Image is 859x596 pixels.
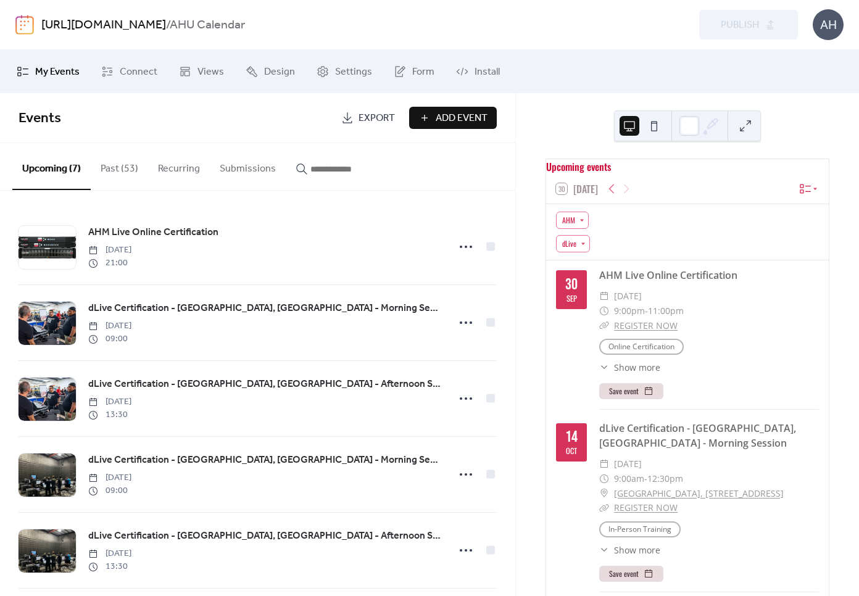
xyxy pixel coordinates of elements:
[599,361,660,374] button: ​Show more
[166,14,170,37] b: /
[614,457,642,471] span: [DATE]
[210,143,286,189] button: Submissions
[19,105,61,132] span: Events
[599,289,609,304] div: ​
[88,301,441,316] span: dLive Certification - [GEOGRAPHIC_DATA], [GEOGRAPHIC_DATA] - Morning Session
[88,408,131,421] span: 13:30
[566,447,577,455] div: Oct
[359,111,395,126] span: Export
[88,452,441,468] a: dLive Certification - [GEOGRAPHIC_DATA], [GEOGRAPHIC_DATA] - Morning Session
[91,143,148,189] button: Past (53)
[599,457,609,471] div: ​
[614,544,660,557] span: Show more
[566,295,577,303] div: Sep
[599,566,663,582] button: Save event
[88,244,131,257] span: [DATE]
[35,65,80,80] span: My Events
[614,471,644,486] span: 9:00am
[92,55,167,88] a: Connect
[15,15,34,35] img: logo
[614,486,784,501] a: [GEOGRAPHIC_DATA], [STREET_ADDRESS]
[546,159,829,174] div: Upcoming events
[599,500,609,515] div: ​
[88,547,131,560] span: [DATE]
[88,484,131,497] span: 09:00
[599,304,609,318] div: ​
[41,14,166,37] a: [URL][DOMAIN_NAME]
[645,304,648,318] span: -
[599,544,660,557] button: ​Show more
[599,544,609,557] div: ​
[565,277,578,292] div: 30
[88,529,441,544] span: dLive Certification - [GEOGRAPHIC_DATA], [GEOGRAPHIC_DATA] - Afternoon Session
[647,471,683,486] span: 12:30pm
[170,14,245,37] b: AHU Calendar
[332,107,404,129] a: Export
[614,502,678,513] a: REGISTER NOW
[565,429,578,445] div: 14
[88,560,131,573] span: 13:30
[614,320,678,331] a: REGISTER NOW
[88,528,441,544] a: dLive Certification - [GEOGRAPHIC_DATA], [GEOGRAPHIC_DATA] - Afternoon Session
[614,289,642,304] span: [DATE]
[412,65,434,80] span: Form
[475,65,500,80] span: Install
[648,304,684,318] span: 11:00pm
[88,300,441,317] a: dLive Certification - [GEOGRAPHIC_DATA], [GEOGRAPHIC_DATA] - Morning Session
[599,318,609,333] div: ​
[599,383,663,399] button: Save event
[236,55,304,88] a: Design
[88,225,218,240] span: AHM Live Online Certification
[614,304,645,318] span: 9:00pm
[88,376,441,392] a: dLive Certification - [GEOGRAPHIC_DATA], [GEOGRAPHIC_DATA] - Afternoon Session
[599,361,609,374] div: ​
[335,65,372,80] span: Settings
[447,55,509,88] a: Install
[599,268,737,282] a: AHM Live Online Certification
[88,225,218,241] a: AHM Live Online Certification
[88,471,131,484] span: [DATE]
[813,9,844,40] div: AH
[88,320,131,333] span: [DATE]
[148,143,210,189] button: Recurring
[599,486,609,501] div: ​
[88,453,441,468] span: dLive Certification - [GEOGRAPHIC_DATA], [GEOGRAPHIC_DATA] - Morning Session
[197,65,224,80] span: Views
[307,55,381,88] a: Settings
[614,361,660,374] span: Show more
[264,65,295,80] span: Design
[436,111,488,126] span: Add Event
[644,471,647,486] span: -
[599,471,609,486] div: ​
[88,377,441,392] span: dLive Certification - [GEOGRAPHIC_DATA], [GEOGRAPHIC_DATA] - Afternoon Session
[88,257,131,270] span: 21:00
[88,395,131,408] span: [DATE]
[409,107,497,129] button: Add Event
[7,55,89,88] a: My Events
[120,65,157,80] span: Connect
[599,421,796,450] a: dLive Certification - [GEOGRAPHIC_DATA], [GEOGRAPHIC_DATA] - Morning Session
[384,55,444,88] a: Form
[88,333,131,346] span: 09:00
[170,55,233,88] a: Views
[12,143,91,190] button: Upcoming (7)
